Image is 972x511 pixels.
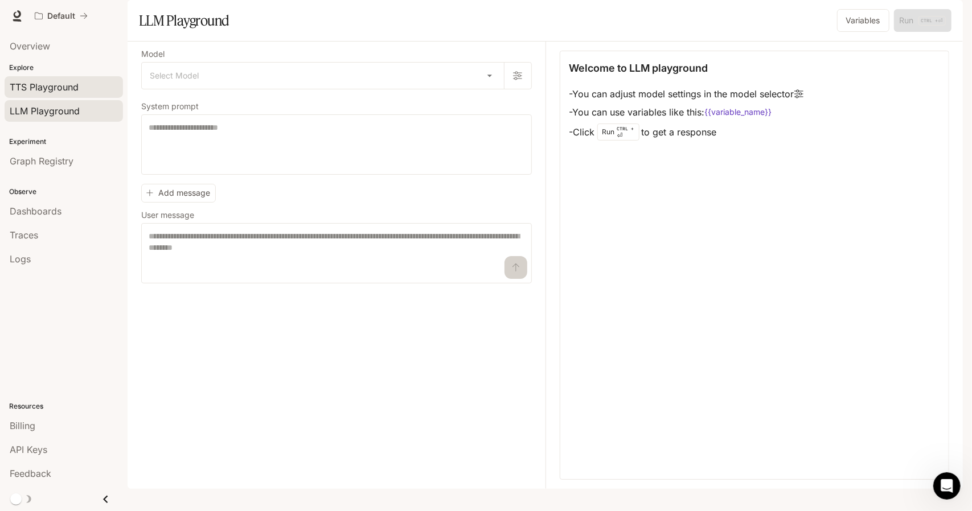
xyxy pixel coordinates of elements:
button: Variables [837,9,889,32]
div: Select Model [142,63,504,89]
li: - You can use variables like this: [569,103,803,121]
p: User message [141,211,194,219]
iframe: Intercom live chat [933,472,961,500]
li: - Click to get a response [569,121,803,143]
h1: LLM Playground [139,9,229,32]
p: Default [47,11,75,21]
p: CTRL + [617,125,634,132]
span: Select Model [150,70,199,81]
button: Add message [141,184,216,203]
button: All workspaces [30,5,93,27]
p: ⏎ [617,125,634,139]
p: Welcome to LLM playground [569,60,708,76]
p: System prompt [141,102,199,110]
li: - You can adjust model settings in the model selector [569,85,803,103]
code: {{variable_name}} [705,106,772,118]
div: Run [597,123,639,141]
p: Model [141,50,165,58]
